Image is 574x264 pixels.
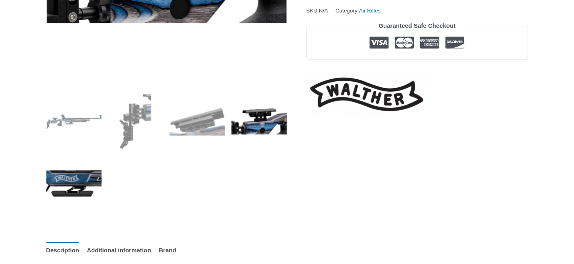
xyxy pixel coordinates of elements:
[306,6,328,16] span: SKU:
[46,242,80,259] a: Description
[319,8,328,14] span: N/A
[159,242,176,259] a: Brand
[306,72,427,117] a: Walther
[359,8,381,14] a: Air Rifles
[46,156,102,212] img: LG500 itec Anatomic - Image 5
[46,94,102,150] img: LG500 itec Anatomic
[231,94,287,150] img: LG500 itec Anatomic - Image 4
[335,6,381,16] span: Category:
[170,94,225,150] img: LG500 itec Anatomic - Image 3
[108,94,163,150] img: LG500 itec Anatomic - Image 2
[87,242,151,259] a: Additional information
[376,20,459,31] legend: Guaranteed Safe Checkout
